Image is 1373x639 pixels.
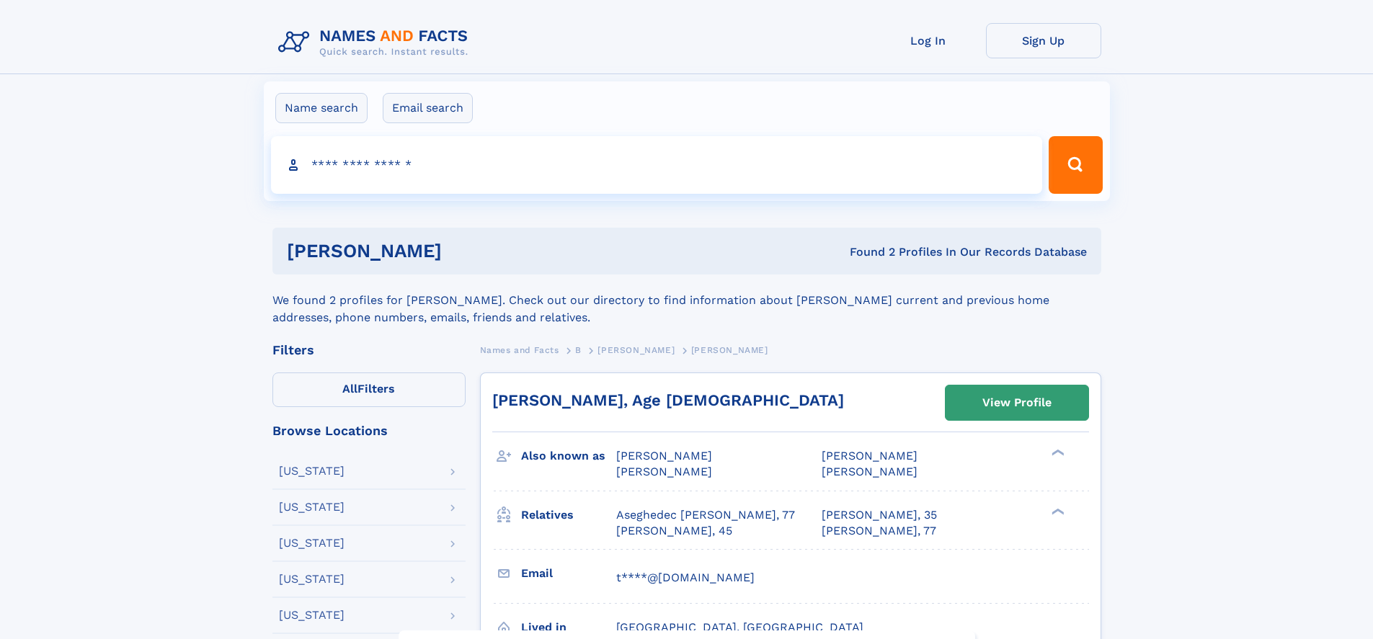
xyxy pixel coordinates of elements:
[272,274,1101,326] div: We found 2 profiles for [PERSON_NAME]. Check out our directory to find information about [PERSON_...
[521,503,616,527] h3: Relatives
[1049,136,1102,194] button: Search Button
[521,444,616,468] h3: Also known as
[822,523,936,539] a: [PERSON_NAME], 77
[521,561,616,586] h3: Email
[822,465,917,478] span: [PERSON_NAME]
[383,93,473,123] label: Email search
[575,341,582,359] a: B
[616,449,712,463] span: [PERSON_NAME]
[616,465,712,478] span: [PERSON_NAME]
[986,23,1101,58] a: Sign Up
[616,620,863,634] span: [GEOGRAPHIC_DATA], [GEOGRAPHIC_DATA]
[272,344,466,357] div: Filters
[279,573,345,585] div: [US_STATE]
[275,93,368,123] label: Name search
[480,341,559,359] a: Names and Facts
[1048,506,1065,516] div: ❯
[287,242,646,260] h1: [PERSON_NAME]
[982,386,1052,419] div: View Profile
[646,244,1087,260] div: Found 2 Profiles In Our Records Database
[272,424,466,437] div: Browse Locations
[822,449,917,463] span: [PERSON_NAME]
[597,341,675,359] a: [PERSON_NAME]
[597,345,675,355] span: [PERSON_NAME]
[492,391,844,409] a: [PERSON_NAME], Age [DEMOGRAPHIC_DATA]
[822,507,937,523] a: [PERSON_NAME], 35
[616,507,795,523] a: Aseghedec [PERSON_NAME], 77
[271,136,1043,194] input: search input
[279,501,345,513] div: [US_STATE]
[946,385,1088,420] a: View Profile
[279,537,345,549] div: [US_STATE]
[272,372,466,407] label: Filters
[279,465,345,477] div: [US_STATE]
[575,345,582,355] span: B
[279,609,345,621] div: [US_STATE]
[616,523,732,539] a: [PERSON_NAME], 45
[272,23,480,62] img: Logo Names and Facts
[342,382,357,396] span: All
[871,23,986,58] a: Log In
[1048,448,1065,457] div: ❯
[691,345,768,355] span: [PERSON_NAME]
